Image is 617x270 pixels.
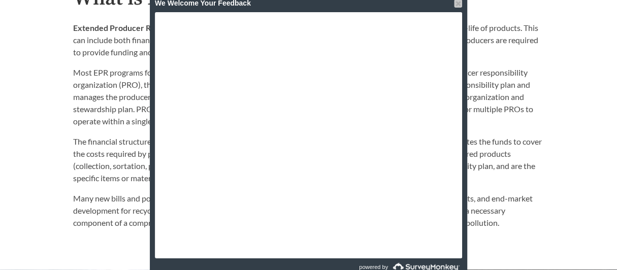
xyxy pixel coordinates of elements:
p: The financial structure may vary, but in most EPR programs producers pay fees to the PRO. The PRO... [73,136,544,184]
p: is a policy approach that assigns producers responsibility for the end-of-life of products. This ... [73,22,544,58]
p: Many new bills and positions extend cost coverage to include outreach and education, infrastructu... [73,192,544,229]
p: Most EPR programs for packaging encourage or require producers of packaging products to join a co... [73,66,544,127]
strong: Extended Producer Responsibility (EPR) [73,23,218,32]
